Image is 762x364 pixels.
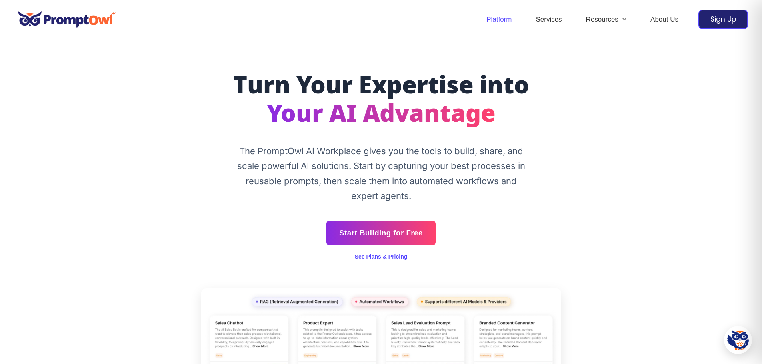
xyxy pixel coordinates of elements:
span: Your AI Advantage [267,100,496,131]
p: The PromptOwl AI Workplace gives you the tools to build, share, and scale powerful AI solutions. ... [231,144,531,204]
a: Platform [474,6,524,34]
a: Start Building for Free [326,221,436,245]
a: ResourcesMenu Toggle [574,6,638,34]
a: About Us [638,6,690,34]
nav: Site Navigation: Header [474,6,690,34]
a: See Plans & Pricing [355,253,408,260]
a: Sign Up [698,10,748,29]
h1: Turn Your Expertise into [155,73,608,130]
img: Hootie - PromptOwl AI Assistant [727,329,749,351]
img: promptowl.ai logo [14,6,120,33]
a: Services [524,6,574,34]
span: Menu Toggle [618,6,626,34]
iframe: profile [3,12,125,73]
